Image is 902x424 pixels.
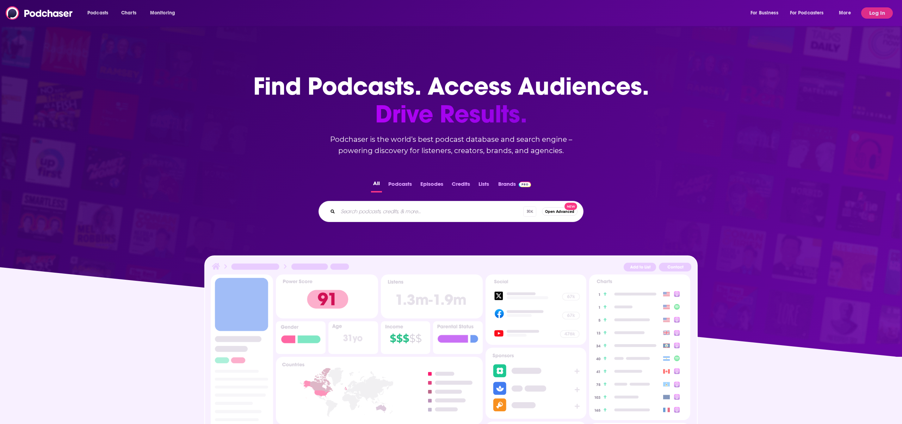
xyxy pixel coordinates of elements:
[338,206,523,217] input: Search podcasts, credits, & more...
[785,7,834,19] button: open menu
[418,179,445,192] button: Episodes
[839,8,851,18] span: More
[750,8,778,18] span: For Business
[117,7,141,19] a: Charts
[276,357,483,424] img: Podcast Insights Countries
[276,274,378,318] img: Podcast Insights Power score
[328,321,378,354] img: Podcast Insights Age
[87,8,108,18] span: Podcasts
[6,6,73,20] img: Podchaser - Follow, Share and Rate Podcasts
[834,7,860,19] button: open menu
[319,201,583,222] div: Search podcasts, credits, & more...
[564,203,577,210] span: New
[253,100,649,128] span: Drive Results.
[386,179,414,192] button: Podcasts
[861,7,893,19] button: Log In
[542,207,577,216] button: Open AdvancedNew
[790,8,824,18] span: For Podcasters
[476,179,491,192] button: Lists
[371,179,382,192] button: All
[519,182,531,187] img: Podchaser Pro
[310,134,592,156] h2: Podchaser is the world’s best podcast database and search engine – powering discovery for listene...
[486,274,586,345] img: Podcast Socials
[589,274,690,420] img: Podcast Insights Charts
[150,8,175,18] span: Monitoring
[450,179,472,192] button: Credits
[381,321,431,354] img: Podcast Insights Income
[276,321,326,354] img: Podcast Insights Gender
[523,207,536,217] span: ⌘ K
[498,179,531,192] a: BrandsPodchaser Pro
[211,262,691,274] img: Podcast Insights Header
[381,274,483,318] img: Podcast Insights Listens
[121,8,136,18] span: Charts
[545,210,574,214] span: Open Advanced
[82,7,117,19] button: open menu
[433,321,483,354] img: Podcast Insights Parental Status
[486,348,586,419] img: Podcast Sponsors
[253,72,649,128] h1: Find Podcasts. Access Audiences.
[746,7,787,19] button: open menu
[145,7,184,19] button: open menu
